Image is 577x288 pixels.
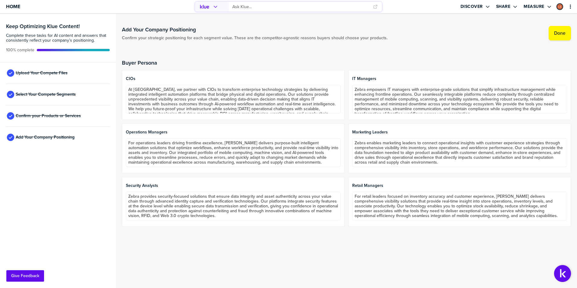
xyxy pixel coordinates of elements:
label: Share [496,4,511,9]
h1: Add Your Company Positioning [122,26,387,33]
span: Complete these tasks for AI content and answers that consistently reflect your company’s position... [6,33,110,43]
span: Confirm your strategic positioning for each segment value. These are the competitor-agnostic reas... [122,36,387,40]
span: Retail Managers [352,183,567,188]
input: Ask Klue... [232,2,369,12]
h3: Keep Optimizing Klue Content! [6,24,110,29]
h2: Buyer Persona [122,60,571,66]
textarea: For retail leaders focused on inventory accuracy and customer experience, [PERSON_NAME] delivers ... [352,192,567,220]
span: IT Managers [352,76,567,81]
span: CIOs [126,76,341,81]
label: Measure [524,4,544,9]
div: Lauren Simmons [556,3,563,10]
a: Edit Profile [556,3,564,11]
textarea: Zebra provides security-focused solutions that ensure data integrity and asset authenticity acros... [126,192,341,220]
span: Select Your Compete Segments [16,92,76,97]
span: Marketing Leaders [352,130,567,135]
span: Home [6,4,20,9]
label: Discover [461,4,483,9]
span: Security Analysts [126,183,341,188]
textarea: For operations leaders driving frontline excellence, [PERSON_NAME] delivers purpose-built intelli... [126,138,341,167]
textarea: Zebra enables marketing leaders to connect operational insights with customer experience strategi... [352,138,567,167]
label: Done [554,30,566,36]
button: Give Feedback [6,270,44,282]
img: 2f826f862275adc63c7c5e4231704193-sml.png [557,4,563,9]
span: Upload Your Compete Files [16,71,68,75]
span: Active [6,48,34,53]
span: Confirm your Products or Services [16,114,81,118]
span: Operations Managers [126,130,341,135]
span: Add Your Company Positioning [16,135,75,140]
textarea: Zebra empowers IT managers with enterprise-grade solutions that simplify infrastructure managemen... [352,85,567,114]
textarea: At [GEOGRAPHIC_DATA], we partner with CIOs to transform enterprise technology strategies by deliv... [126,85,341,114]
button: Open Support Center [554,265,571,282]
